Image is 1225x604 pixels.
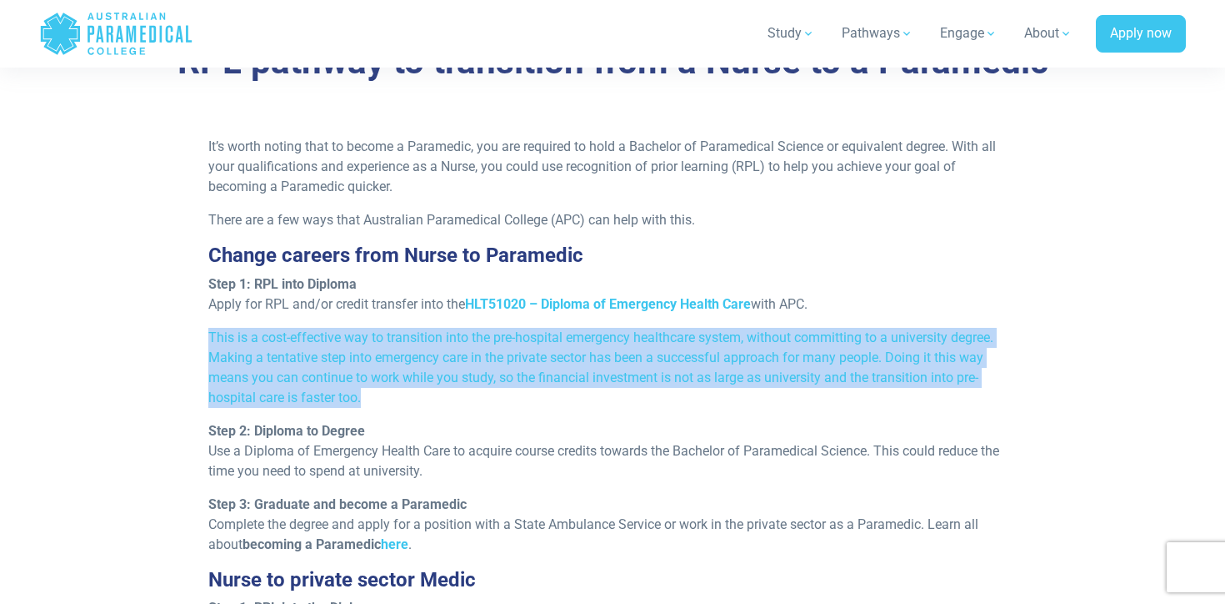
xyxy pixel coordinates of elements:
p: Use a Diploma of Emergency Health Care to acquire course credits towards the Bachelor of Paramedi... [208,421,1017,481]
p: Complete the degree and apply for a position with a State Ambulance Service or work in the privat... [208,495,1017,555]
p: It’s worth noting that to become a Paramedic, you are required to hold a Bachelor of Paramedical ... [208,137,1017,197]
a: Engage [930,10,1007,57]
strong: becoming a Paramedic [242,536,408,552]
a: HLT51020 – Diploma of Emergency Health Care [465,296,751,312]
p: This is a cost-effective way to transition into the pre-hospital emergency healthcare system, wit... [208,328,1017,408]
h3: Nurse to private sector Medic [208,568,1017,592]
strong: Step 2: Diploma to Degree [208,423,365,439]
a: Study [757,10,825,57]
h3: Change careers from Nurse to Paramedic [208,244,1017,268]
a: About [1014,10,1082,57]
a: Australian Paramedical College [39,7,193,61]
p: Apply for RPL and/or credit transfer into the with APC. [208,274,1017,315]
a: here [381,536,408,552]
a: Pathways [832,10,923,57]
strong: Step 1: RPL into Diploma [208,276,357,292]
a: Apply now [1096,15,1186,53]
p: There are a few ways that Australian Paramedical College (APC) can help with this. [208,210,1017,230]
strong: Step 3: Graduate and become a Paramedic [208,496,467,512]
